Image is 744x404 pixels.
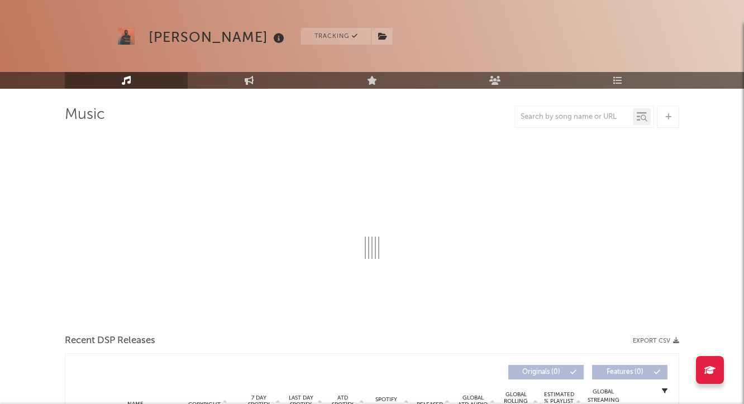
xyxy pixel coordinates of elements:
[515,113,633,122] input: Search by song name or URL
[592,365,667,379] button: Features(0)
[65,334,155,348] span: Recent DSP Releases
[516,369,567,376] span: Originals ( 0 )
[599,369,651,376] span: Features ( 0 )
[301,28,371,45] button: Tracking
[633,338,679,344] button: Export CSV
[508,365,584,379] button: Originals(0)
[149,28,287,46] div: [PERSON_NAME]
